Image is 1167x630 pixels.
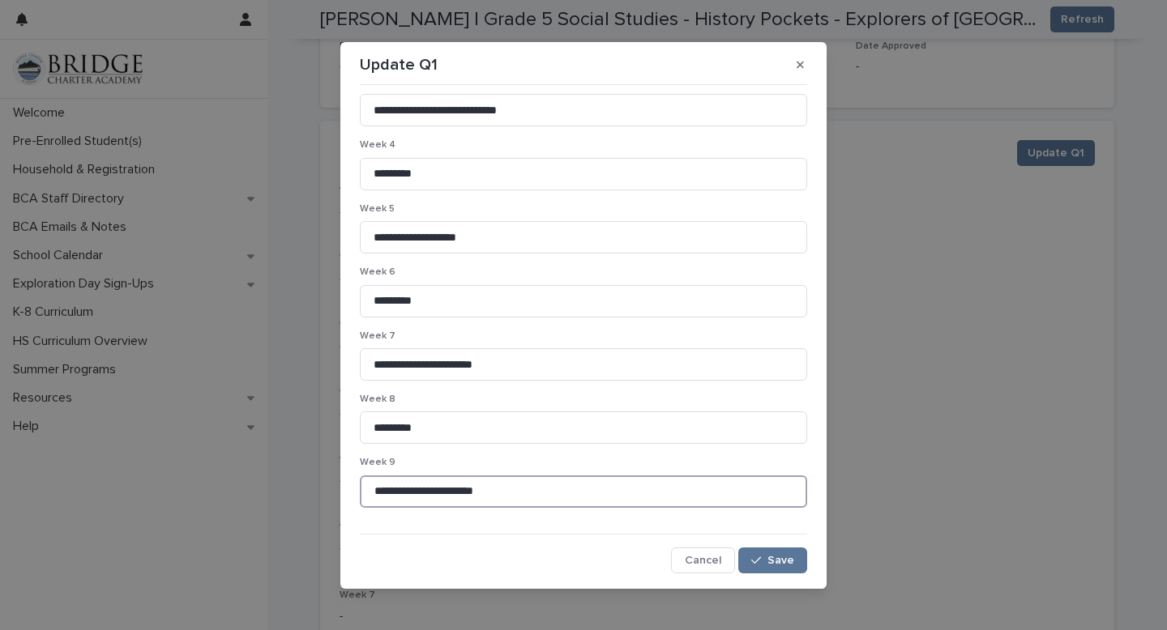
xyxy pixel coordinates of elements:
[360,267,395,277] span: Week 6
[360,394,395,404] span: Week 8
[360,140,395,150] span: Week 4
[360,204,395,214] span: Week 5
[671,547,735,573] button: Cancel
[685,555,721,566] span: Cancel
[360,331,395,341] span: Week 7
[360,458,395,467] span: Week 9
[767,555,794,566] span: Save
[360,55,438,74] p: Update Q1
[738,547,807,573] button: Save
